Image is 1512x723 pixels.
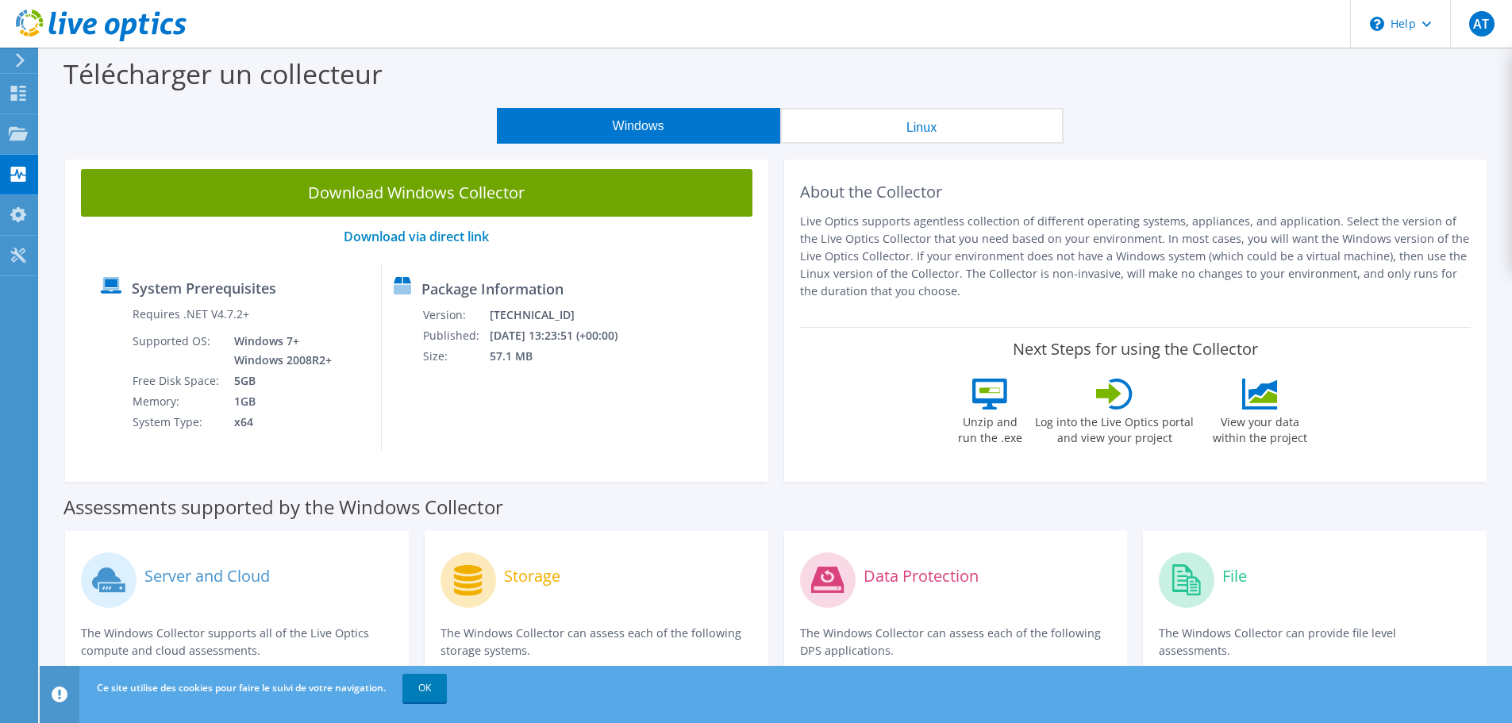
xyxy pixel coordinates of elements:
[1013,340,1258,359] label: Next Steps for using the Collector
[497,108,780,144] button: Windows
[132,412,222,433] td: System Type:
[144,568,270,584] label: Server and Cloud
[132,391,222,412] td: Memory:
[780,108,1064,144] button: Linux
[344,228,489,245] a: Download via direct link
[132,371,222,391] td: Free Disk Space:
[222,391,335,412] td: 1GB
[422,346,489,367] td: Size:
[489,325,638,346] td: [DATE] 13:23:51 (+00:00)
[97,681,386,694] span: Ce site utilise des cookies pour faire le suivi de votre navigation.
[222,412,335,433] td: x64
[800,213,1472,300] p: Live Optics supports agentless collection of different operating systems, appliances, and applica...
[402,674,447,702] a: OK
[800,625,1112,660] p: The Windows Collector can assess each of the following DPS applications.
[132,280,276,296] label: System Prerequisites
[489,346,638,367] td: 57.1 MB
[1370,17,1384,31] svg: \n
[81,169,752,217] a: Download Windows Collector
[63,499,503,515] label: Assessments supported by the Windows Collector
[132,331,222,371] td: Supported OS:
[1202,410,1317,446] label: View your data within the project
[1159,625,1471,660] p: The Windows Collector can provide file level assessments.
[953,410,1026,446] label: Unzip and run the .exe
[222,331,335,371] td: Windows 7+ Windows 2008R2+
[81,625,393,660] p: The Windows Collector supports all of the Live Optics compute and cloud assessments.
[133,306,249,322] label: Requires .NET V4.7.2+
[422,325,489,346] td: Published:
[222,371,335,391] td: 5GB
[1034,410,1195,446] label: Log into the Live Optics portal and view your project
[1469,11,1495,37] span: AT
[489,305,638,325] td: [TECHNICAL_ID]
[63,56,383,92] label: Télécharger un collecteur
[441,625,752,660] p: The Windows Collector can assess each of the following storage systems.
[800,183,1472,202] h2: About the Collector
[1222,568,1247,584] label: File
[422,305,489,325] td: Version:
[504,568,560,584] label: Storage
[421,281,564,297] label: Package Information
[864,568,979,584] label: Data Protection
